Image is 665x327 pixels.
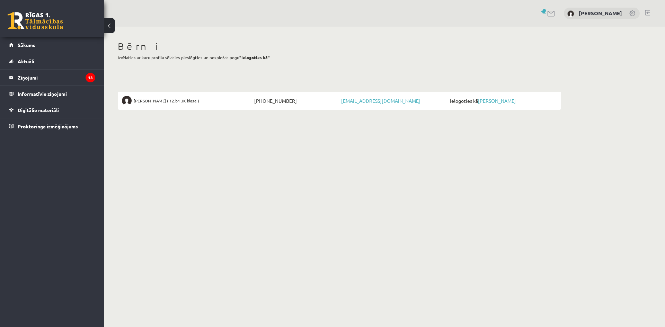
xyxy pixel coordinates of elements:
b: "Ielogoties kā" [239,55,270,60]
a: Informatīvie ziņojumi [9,86,95,102]
img: Gunita Juškeviča [122,96,132,106]
span: Digitālie materiāli [18,107,59,113]
a: Sākums [9,37,95,53]
a: Aktuāli [9,53,95,69]
a: Rīgas 1. Tālmācības vidusskola [8,12,63,29]
span: [PERSON_NAME] ( 12.b1 JK klase ) [134,96,199,106]
a: [EMAIL_ADDRESS][DOMAIN_NAME] [341,98,420,104]
span: Aktuāli [18,58,34,64]
span: [PHONE_NUMBER] [252,96,339,106]
h1: Bērni [118,40,561,52]
a: [PERSON_NAME] [579,10,622,17]
span: Ielogoties kā [448,96,557,106]
i: 13 [86,73,95,82]
legend: Ziņojumi [18,70,95,85]
a: Digitālie materiāli [9,102,95,118]
span: Sākums [18,42,35,48]
legend: Informatīvie ziņojumi [18,86,95,102]
p: Izvēlaties ar kuru profilu vēlaties pieslēgties un nospiežat pogu [118,54,561,61]
a: Proktoringa izmēģinājums [9,118,95,134]
a: [PERSON_NAME] [478,98,516,104]
span: Proktoringa izmēģinājums [18,123,78,129]
img: Gita Juškeviča [567,10,574,17]
a: Ziņojumi13 [9,70,95,85]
